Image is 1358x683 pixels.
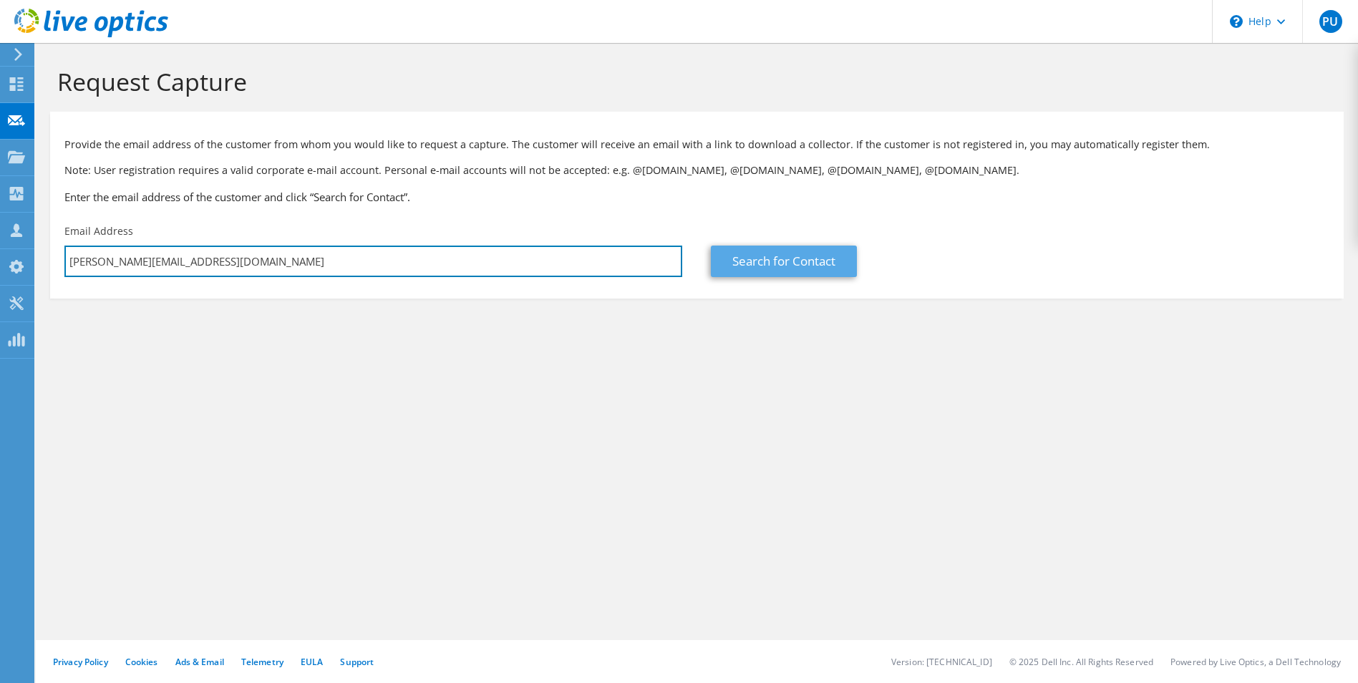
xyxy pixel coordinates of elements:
[64,224,133,238] label: Email Address
[1009,656,1153,668] li: © 2025 Dell Inc. All Rights Reserved
[1230,15,1243,28] svg: \n
[241,656,283,668] a: Telemetry
[1170,656,1341,668] li: Powered by Live Optics, a Dell Technology
[1319,10,1342,33] span: PU
[64,163,1329,178] p: Note: User registration requires a valid corporate e-mail account. Personal e-mail accounts will ...
[64,137,1329,152] p: Provide the email address of the customer from whom you would like to request a capture. The cust...
[711,246,857,277] a: Search for Contact
[340,656,374,668] a: Support
[125,656,158,668] a: Cookies
[891,656,992,668] li: Version: [TECHNICAL_ID]
[301,656,323,668] a: EULA
[53,656,108,668] a: Privacy Policy
[57,67,1329,97] h1: Request Capture
[64,189,1329,205] h3: Enter the email address of the customer and click “Search for Contact”.
[175,656,224,668] a: Ads & Email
